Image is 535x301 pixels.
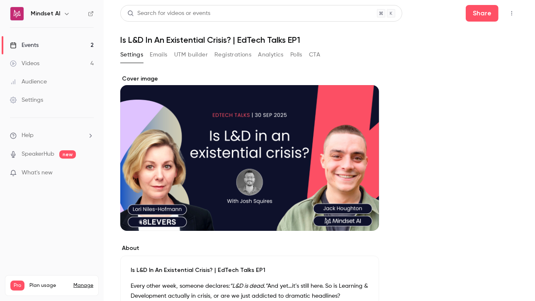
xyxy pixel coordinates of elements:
[29,282,68,289] span: Plan usage
[10,96,43,104] div: Settings
[466,5,499,22] button: Share
[10,59,39,68] div: Videos
[10,41,39,49] div: Events
[174,48,208,61] button: UTM builder
[73,282,93,289] a: Manage
[150,48,167,61] button: Emails
[120,75,379,83] label: Cover image
[31,10,60,18] h6: Mindset AI
[22,169,53,177] span: What's new
[214,48,251,61] button: Registrations
[131,266,369,274] p: Is L&D In An Existential Crisis? | EdTech Talks EP1
[309,48,320,61] button: CTA
[120,75,379,231] section: Cover image
[120,35,518,45] h1: Is L&D In An Existential Crisis? | EdTech Talks EP1
[84,169,94,177] iframe: Noticeable Trigger
[10,281,24,291] span: Pro
[131,281,369,301] p: Every other week, someone declares: And yet…it’s still here. So is Learning & Development actuall...
[22,150,54,159] a: SpeakerHub
[10,131,94,140] li: help-dropdown-opener
[290,48,302,61] button: Polls
[10,78,47,86] div: Audience
[127,9,210,18] div: Search for videos or events
[230,283,267,289] em: “L&D is dead.”
[22,131,34,140] span: Help
[59,150,76,159] span: new
[120,48,143,61] button: Settings
[10,7,24,20] img: Mindset AI
[120,244,379,252] label: About
[258,48,284,61] button: Analytics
